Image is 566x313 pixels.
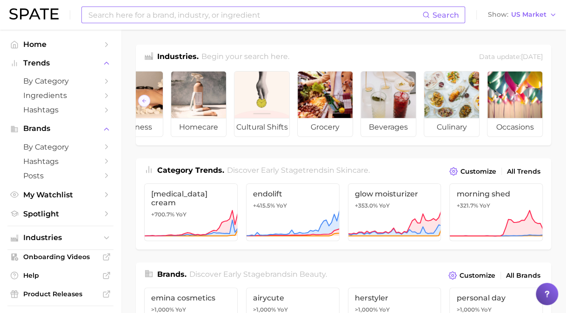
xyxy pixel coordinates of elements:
span: cultural shifts [234,118,289,137]
span: Product Releases [23,290,98,298]
a: Posts [7,169,113,183]
a: [MEDICAL_DATA] cream+700.7% YoY [144,183,238,241]
a: culinary [424,71,479,137]
a: Spotlight [7,207,113,221]
span: Discover Early Stage brands in . [189,270,327,279]
a: homecare [171,71,226,137]
span: Home [23,40,98,49]
span: occasions [487,118,542,137]
a: glow moisturizer+353.0% YoY [348,183,441,241]
span: by Category [23,77,98,85]
a: All Trends [505,165,543,178]
span: beauty [300,270,326,279]
a: endolift+415.5% YoY [246,183,340,241]
a: Help [7,268,113,282]
input: Search here for a brand, industry, or ingredient [87,7,422,23]
span: Posts [23,171,98,180]
button: Customize [446,269,498,282]
span: glow moisturizer [355,189,434,198]
a: occasions [487,71,543,137]
div: Data update: [DATE] [479,51,543,64]
span: by Category [23,143,98,151]
span: YoY [176,211,186,218]
h2: Begin your search here. [201,51,289,64]
span: airycute [253,293,333,302]
span: +321.7% [456,202,478,209]
span: homecare [171,118,226,137]
span: Discover Early Stage trends in . [227,166,370,175]
a: Hashtags [7,103,113,117]
span: [MEDICAL_DATA] cream [151,189,231,207]
span: herstyler [355,293,434,302]
span: Category Trends . [157,166,224,175]
span: Ingredients [23,91,98,100]
span: >1,000% [151,306,174,313]
span: Hashtags [23,157,98,166]
span: morning shed [456,189,536,198]
span: Trends [23,59,98,67]
span: US Market [511,12,546,17]
a: beverages [360,71,416,137]
span: Search [433,11,459,20]
span: personal day [456,293,536,302]
span: >1,000% [456,306,479,313]
span: >1,000% [355,306,378,313]
button: Industries [7,231,113,245]
a: Hashtags [7,154,113,169]
span: culinary [424,118,479,137]
img: SPATE [9,8,59,20]
span: Onboarding Videos [23,253,98,261]
button: Customize [447,165,499,178]
a: by Category [7,74,113,88]
span: Customize [460,168,496,176]
span: Brands [23,124,98,133]
span: All Trends [507,168,540,176]
span: Show [488,12,508,17]
span: All Brands [506,272,540,280]
button: Brands [7,122,113,136]
a: Product Releases [7,287,113,301]
button: ShowUS Market [486,9,559,21]
span: YoY [379,202,390,209]
span: Customize [459,272,495,280]
span: >1,000% [253,306,276,313]
span: skincare [336,166,368,175]
a: cultural shifts [234,71,290,137]
span: Hashtags [23,105,98,114]
span: My Watchlist [23,190,98,199]
h1: Industries. [157,51,199,64]
span: Spotlight [23,209,98,218]
a: Onboarding Videos [7,250,113,264]
button: Trends [7,56,113,70]
a: My Watchlist [7,188,113,202]
a: Home [7,37,113,52]
a: morning shed+321.7% YoY [449,183,543,241]
span: YoY [479,202,490,209]
button: Scroll Left [138,95,150,107]
a: grocery [297,71,353,137]
span: +700.7% [151,211,174,218]
a: Ingredients [7,88,113,103]
span: grocery [298,118,353,137]
span: Help [23,271,98,280]
span: emina cosmetics [151,293,231,302]
a: by Category [7,140,113,154]
span: Brands . [157,270,186,279]
a: All Brands [504,269,543,282]
span: YoY [276,202,287,209]
span: +415.5% [253,202,275,209]
span: Industries [23,234,98,242]
span: beverages [361,118,416,137]
span: +353.0% [355,202,378,209]
span: endolift [253,189,333,198]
